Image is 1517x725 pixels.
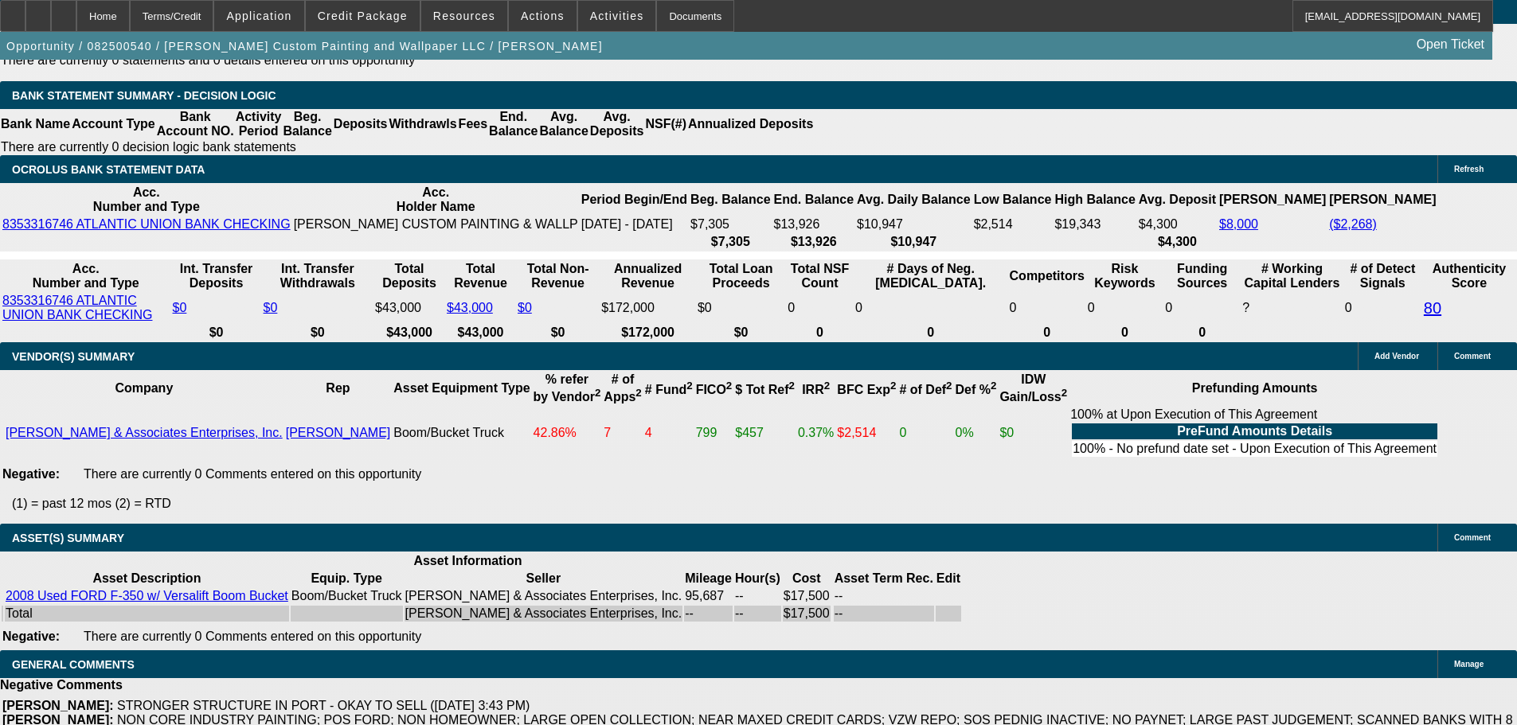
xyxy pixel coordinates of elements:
b: Mileage [685,571,732,585]
th: # Days of Neg. [MEDICAL_DATA]. [854,261,1007,291]
sup: 2 [595,387,600,399]
td: 0% [955,407,998,459]
a: 8353316746 ATLANTIC UNION BANK CHECKING [2,217,291,231]
th: Total Revenue [446,261,515,291]
b: % refer by Vendor [534,372,601,403]
b: # Fund [645,383,693,396]
span: Comment [1454,352,1491,361]
th: $0 [263,325,373,341]
th: Period Begin/End [581,185,688,215]
th: Withdrawls [388,109,457,139]
span: GENERAL COMMENTS [12,658,135,671]
span: OCROLUS BANK STATEMENT DATA [12,163,205,176]
span: Activities [590,10,644,22]
th: NSF(#) [644,109,687,139]
sup: 2 [946,380,952,392]
th: 0 [787,325,853,341]
td: 0 [1164,293,1240,323]
button: Actions [509,1,577,31]
td: 0 [1087,293,1163,323]
b: Cost [792,571,821,585]
a: $8,000 [1219,217,1258,231]
td: Boom/Bucket Truck [393,407,530,459]
b: Seller [526,571,561,585]
td: -- [834,606,934,622]
td: $10,947 [856,216,972,232]
th: # Working Capital Lenders [1241,261,1343,291]
td: [DATE] - [DATE] [581,216,688,232]
td: $17,500 [783,588,831,604]
th: Fees [458,109,488,139]
th: Acc. Holder Name [293,185,579,215]
a: 2008 Used FORD F-350 w/ Versalift Boom Bucket [6,589,288,602]
span: Refresh [1454,165,1484,173]
sup: 2 [635,387,641,399]
th: $0 [697,325,785,341]
td: 0 [787,293,853,323]
td: $17,500 [783,606,831,622]
th: $43,000 [374,325,444,341]
td: $2,514 [973,216,1053,232]
th: Avg. Balance [538,109,588,139]
th: Avg. Daily Balance [856,185,972,215]
span: There are currently 0 Comments entered on this opportunity [84,630,421,643]
th: Funding Sources [1164,261,1240,291]
sup: 2 [1062,387,1067,399]
span: There are currently 0 Comments entered on this opportunity [84,467,421,481]
td: -- [734,606,781,622]
th: Int. Transfer Deposits [172,261,261,291]
b: FICO [696,383,733,396]
b: Asset Equipment Type [393,381,530,395]
td: 95,687 [684,588,733,604]
b: IDW Gain/Loss [999,372,1067,403]
th: 0 [1164,325,1240,341]
b: Def % [956,383,997,396]
td: [PERSON_NAME] CUSTOM PAINTING & WALLP [293,216,579,232]
th: Total Loan Proceeds [697,261,785,291]
th: Authenticity Score [1423,261,1515,291]
sup: 2 [890,380,896,392]
th: Edit [936,571,961,587]
a: 8353316746 ATLANTIC UNION BANK CHECKING [2,294,152,322]
sup: 2 [789,380,795,392]
th: Avg. Deposits [589,109,645,139]
a: $0 [518,301,532,314]
td: 4 [644,407,694,459]
th: $172,000 [600,325,695,341]
th: Competitors [1009,261,1085,291]
sup: 2 [991,380,996,392]
td: 0 [898,407,952,459]
th: $4,300 [1138,234,1217,250]
span: ASSET(S) SUMMARY [12,532,124,544]
td: [PERSON_NAME] & Associates Enterprises, Inc. [405,588,683,604]
th: Beg. Balance [690,185,771,215]
a: $0 [264,301,278,314]
span: Comment [1454,533,1491,542]
span: Add Vendor [1374,352,1419,361]
th: Sum of the Total NSF Count and Total Overdraft Fee Count from Ocrolus [787,261,853,291]
b: Asset Term Rec. [835,571,933,585]
a: [PERSON_NAME] [286,426,391,439]
b: Prefunding Amounts [1192,381,1318,395]
th: Annualized Revenue [600,261,695,291]
span: Application [226,10,291,22]
th: [PERSON_NAME] [1328,185,1437,215]
th: Equip. Type [291,571,403,587]
td: 0 [854,293,1007,323]
th: $43,000 [446,325,515,341]
span: Opportunity / 082500540 / [PERSON_NAME] Custom Painting and Wallpaper LLC / [PERSON_NAME] [6,40,603,53]
th: $13,926 [773,234,854,250]
td: -- [684,606,733,622]
td: $43,000 [374,293,444,323]
th: $0 [172,325,261,341]
td: 42.86% [533,407,602,459]
a: ($2,268) [1329,217,1377,231]
th: $7,305 [690,234,771,250]
b: IRR [802,383,830,396]
span: VENDOR(S) SUMMARY [12,350,135,363]
th: Total Non-Revenue [517,261,599,291]
th: Bank Account NO. [156,109,235,139]
th: Beg. Balance [282,109,332,139]
p: (1) = past 12 mos (2) = RTD [12,497,1517,511]
b: Asset Description [92,571,201,585]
